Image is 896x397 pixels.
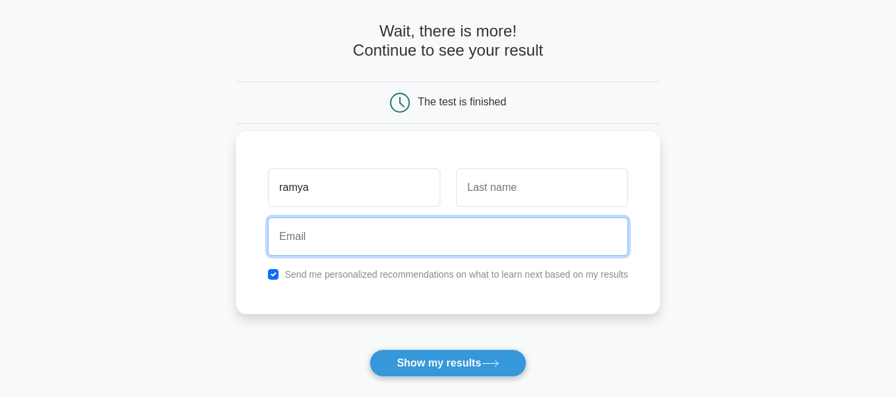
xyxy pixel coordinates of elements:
h4: Wait, there is more! Continue to see your result [236,22,660,60]
input: Last name [456,168,628,207]
input: Email [268,217,628,256]
label: Send me personalized recommendations on what to learn next based on my results [285,269,628,280]
button: Show my results [369,349,526,377]
div: The test is finished [418,96,506,107]
input: First name [268,168,440,207]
